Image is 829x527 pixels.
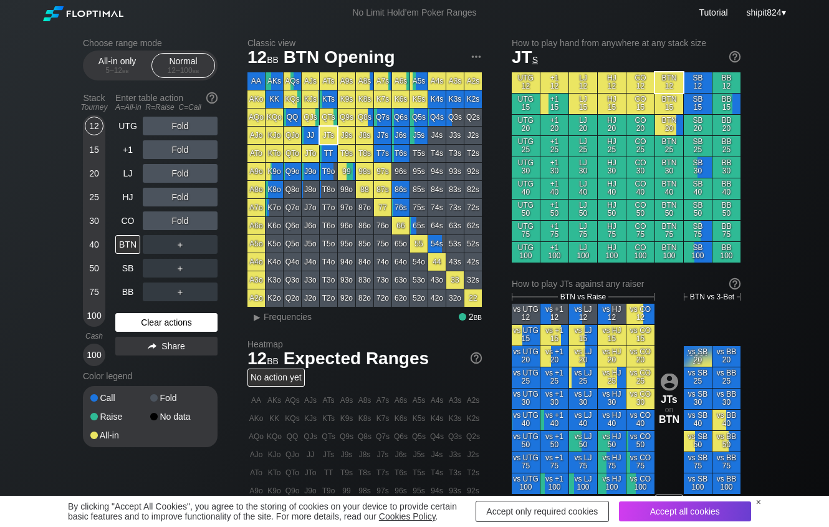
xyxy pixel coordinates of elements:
[446,253,464,271] div: 43s
[338,199,355,216] div: 97o
[374,271,391,289] div: 73o
[338,181,355,198] div: 98o
[90,394,150,402] div: Call
[728,277,742,291] img: help.32db89a4.svg
[712,242,740,263] div: BB 100
[464,90,482,108] div: K2s
[410,217,428,234] div: 65s
[320,145,337,162] div: TT
[540,72,568,93] div: +1 12
[392,181,410,198] div: 86s
[356,163,373,180] div: 98s
[428,145,446,162] div: T4s
[247,235,265,253] div: A5o
[540,94,568,114] div: +1 15
[356,127,373,144] div: J8s
[374,217,391,234] div: 76o
[302,235,319,253] div: J5o
[712,136,740,157] div: BB 25
[540,221,568,241] div: +1 75
[320,109,337,126] div: QTs
[85,164,103,183] div: 20
[247,38,482,48] h2: Classic view
[320,217,337,234] div: T6o
[320,72,337,90] div: ATs
[512,94,540,114] div: UTG 15
[78,103,110,112] div: Tourney
[626,200,654,220] div: CO 50
[284,90,301,108] div: KQs
[428,163,446,180] div: 94s
[410,127,428,144] div: J5s
[284,289,301,307] div: Q2o
[247,271,265,289] div: A3o
[728,50,742,64] img: help.32db89a4.svg
[392,145,410,162] div: T6s
[205,91,219,105] img: help.32db89a4.svg
[266,253,283,271] div: K4o
[392,109,410,126] div: Q6s
[428,235,446,253] div: 54s
[356,235,373,253] div: 85o
[512,72,540,93] div: UTG 12
[43,6,123,21] img: Floptimal logo
[712,94,740,114] div: BB 15
[598,242,626,263] div: HJ 100
[115,235,140,254] div: BTN
[247,199,265,216] div: A7o
[428,271,446,289] div: 43o
[266,181,283,198] div: K8o
[712,200,740,220] div: BB 50
[338,109,355,126] div: Q9s
[512,136,540,157] div: UTG 25
[512,221,540,241] div: UTG 75
[115,140,140,159] div: +1
[284,199,301,216] div: Q7o
[712,178,740,199] div: BB 40
[374,181,391,198] div: 87s
[284,253,301,271] div: Q4o
[464,181,482,198] div: 82s
[302,181,319,198] div: J8o
[626,115,654,135] div: CO 20
[266,72,283,90] div: AKs
[464,235,482,253] div: 52s
[469,50,483,64] img: ellipsis.fd386fe8.svg
[85,235,103,254] div: 40
[284,127,301,144] div: QJo
[428,217,446,234] div: 64s
[83,38,218,48] h2: Choose range mode
[143,283,218,301] div: ＋
[626,136,654,157] div: CO 25
[338,253,355,271] div: 94o
[619,501,751,521] div: Accept all cookies
[626,72,654,93] div: CO 12
[115,117,140,135] div: UTG
[338,145,355,162] div: T9s
[428,127,446,144] div: J4s
[512,115,540,135] div: UTG 20
[684,72,712,93] div: SB 12
[302,145,319,162] div: JTo
[143,235,218,254] div: ＋
[266,235,283,253] div: K5o
[392,217,410,234] div: 66
[626,157,654,178] div: CO 30
[598,136,626,157] div: HJ 25
[247,217,265,234] div: A6o
[338,217,355,234] div: 96o
[655,94,683,114] div: BTN 15
[512,38,740,48] h2: How to play hand from anywhere at any stack size
[302,127,319,144] div: JJ
[85,306,103,325] div: 100
[569,242,597,263] div: LJ 100
[684,157,712,178] div: SB 30
[410,72,428,90] div: A5s
[302,109,319,126] div: QJs
[712,72,740,93] div: BB 12
[464,271,482,289] div: 32s
[320,235,337,253] div: T5o
[464,109,482,126] div: Q2s
[747,7,782,17] span: shipit824
[247,253,265,271] div: A4o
